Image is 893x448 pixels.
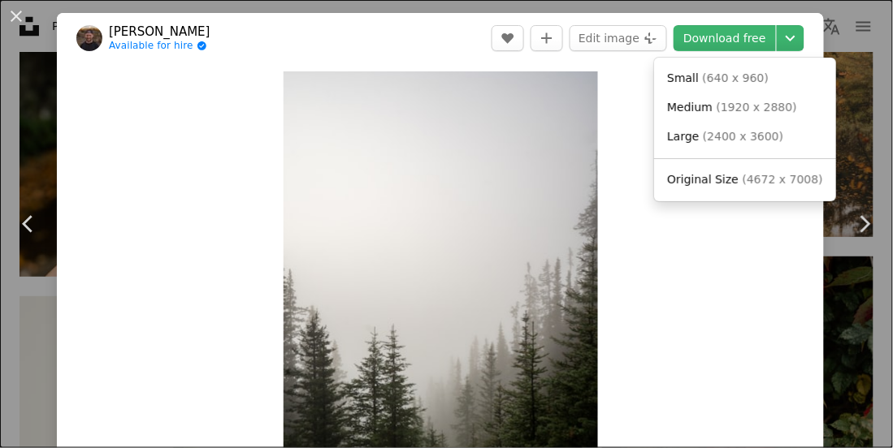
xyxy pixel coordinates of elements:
[777,25,804,51] button: Choose download size
[667,101,713,114] span: Medium
[667,71,699,84] span: Small
[703,130,783,143] span: ( 2400 x 3600 )
[667,130,699,143] span: Large
[717,101,797,114] span: ( 1920 x 2880 )
[654,58,836,201] div: Choose download size
[667,173,739,186] span: Original Size
[743,173,823,186] span: ( 4672 x 7008 )
[703,71,769,84] span: ( 640 x 960 )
